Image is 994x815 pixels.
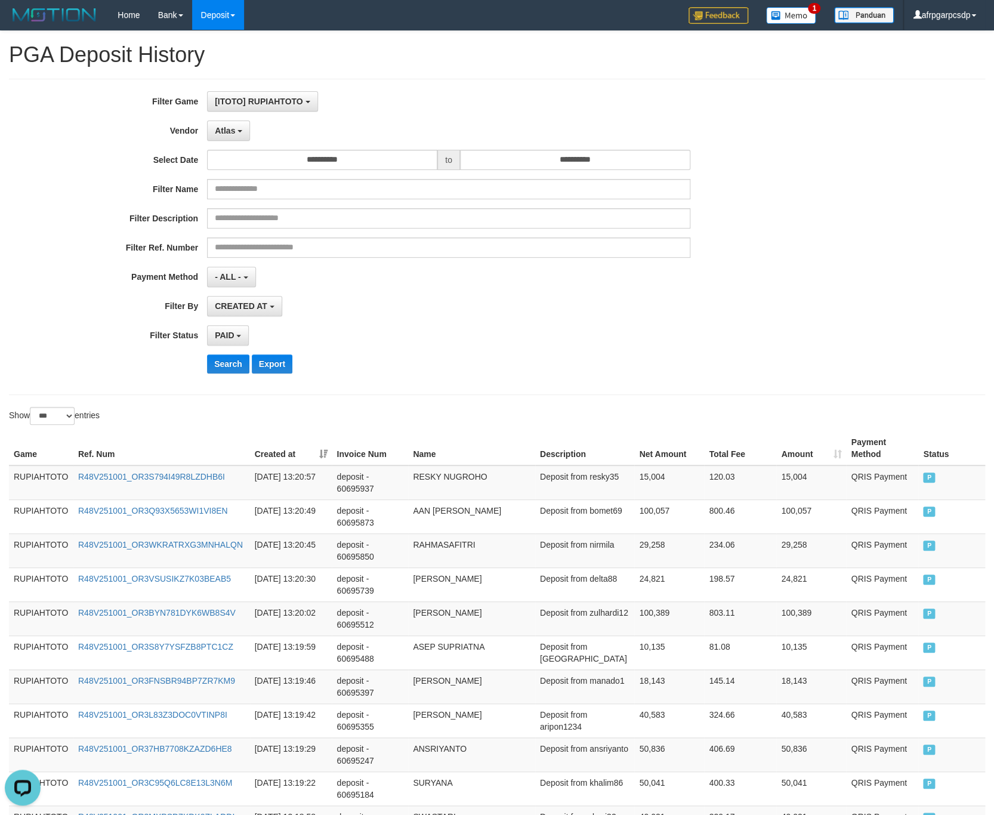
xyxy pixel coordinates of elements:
span: PAID [215,331,234,340]
label: Show entries [9,407,100,425]
td: 18,143 [634,669,704,703]
th: Net Amount [634,431,704,465]
td: 100,057 [776,499,846,533]
a: R48V251001_OR3WKRATRXG3MNHALQN [78,540,243,549]
td: SURYANA [408,771,535,805]
span: PAID [923,541,935,551]
span: Atlas [215,126,235,135]
span: PAID [923,643,935,653]
td: [DATE] 13:20:45 [250,533,332,567]
span: PAID [923,473,935,483]
td: RESKY NUGROHO [408,465,535,500]
td: deposit - 60695739 [332,567,408,601]
td: 120.03 [704,465,776,500]
button: [ITOTO] RUPIAHTOTO [207,91,317,112]
td: [DATE] 13:20:30 [250,567,332,601]
td: Deposit from delta88 [535,567,635,601]
td: [DATE] 13:20:02 [250,601,332,635]
td: 29,258 [776,533,846,567]
a: R48V251001_OR3BYN781DYK6WB8S4V [78,608,236,618]
td: 324.66 [704,703,776,737]
td: RUPIAHTOTO [9,567,73,601]
td: 15,004 [634,465,704,500]
td: RUPIAHTOTO [9,465,73,500]
td: RUPIAHTOTO [9,533,73,567]
td: 100,057 [634,499,704,533]
td: 40,583 [634,703,704,737]
td: ASEP SUPRIATNA [408,635,535,669]
td: QRIS Payment [846,567,918,601]
td: [DATE] 13:20:57 [250,465,332,500]
button: Search [207,354,249,373]
td: [PERSON_NAME] [408,567,535,601]
td: Deposit from ansriyanto [535,737,635,771]
td: 24,821 [634,567,704,601]
td: QRIS Payment [846,635,918,669]
td: [PERSON_NAME] [408,703,535,737]
td: 15,004 [776,465,846,500]
td: 29,258 [634,533,704,567]
span: PAID [923,745,935,755]
td: QRIS Payment [846,533,918,567]
td: QRIS Payment [846,465,918,500]
a: R48V251001_OR3FNSBR94BP7ZR7KM9 [78,676,235,686]
td: 100,389 [634,601,704,635]
a: R48V251001_OR3VSUSIKZ7K03BEAB5 [78,574,231,584]
td: 10,135 [776,635,846,669]
th: Name [408,431,535,465]
img: panduan.png [834,7,894,23]
td: [DATE] 13:19:29 [250,737,332,771]
td: Deposit from nirmila [535,533,635,567]
td: deposit - 60695397 [332,669,408,703]
td: 198.57 [704,567,776,601]
th: Invoice Num [332,431,408,465]
td: QRIS Payment [846,669,918,703]
td: deposit - 60695873 [332,499,408,533]
span: PAID [923,609,935,619]
button: Open LiveChat chat widget [5,5,41,41]
td: [DATE] 13:19:46 [250,669,332,703]
button: PAID [207,325,249,345]
a: R48V251001_OR3C95Q6LC8E13L3N6M [78,778,232,788]
td: [DATE] 13:20:49 [250,499,332,533]
td: deposit - 60695184 [332,771,408,805]
td: QRIS Payment [846,601,918,635]
span: PAID [923,575,935,585]
th: Payment Method [846,431,918,465]
td: [PERSON_NAME] [408,669,535,703]
td: Deposit from [GEOGRAPHIC_DATA] [535,635,635,669]
td: deposit - 60695355 [332,703,408,737]
td: Deposit from manado1 [535,669,635,703]
td: 800.46 [704,499,776,533]
td: 145.14 [704,669,776,703]
span: PAID [923,507,935,517]
button: Atlas [207,121,250,141]
td: 18,143 [776,669,846,703]
td: Deposit from aripon1234 [535,703,635,737]
a: R48V251001_OR3Q93X5653WI1VI8EN [78,506,228,515]
th: Created at: activate to sort column ascending [250,431,332,465]
th: Ref. Num [73,431,250,465]
span: PAID [923,677,935,687]
td: 10,135 [634,635,704,669]
select: Showentries [30,407,75,425]
a: R48V251001_OR3L83Z3DOC0VTINP8I [78,710,227,720]
td: 81.08 [704,635,776,669]
img: Button%20Memo.svg [766,7,816,24]
th: Status [918,431,985,465]
a: R48V251001_OR3S794I49R8LZDHB6I [78,472,225,481]
td: RUPIAHTOTO [9,737,73,771]
span: PAID [923,779,935,789]
td: 803.11 [704,601,776,635]
td: [PERSON_NAME] [408,601,535,635]
td: 100,389 [776,601,846,635]
td: RAHMASAFITRI [408,533,535,567]
td: RUPIAHTOTO [9,635,73,669]
td: 400.33 [704,771,776,805]
th: Description [535,431,635,465]
span: - ALL - [215,272,241,282]
td: RUPIAHTOTO [9,601,73,635]
td: 40,583 [776,703,846,737]
button: - ALL - [207,267,255,287]
td: deposit - 60695512 [332,601,408,635]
